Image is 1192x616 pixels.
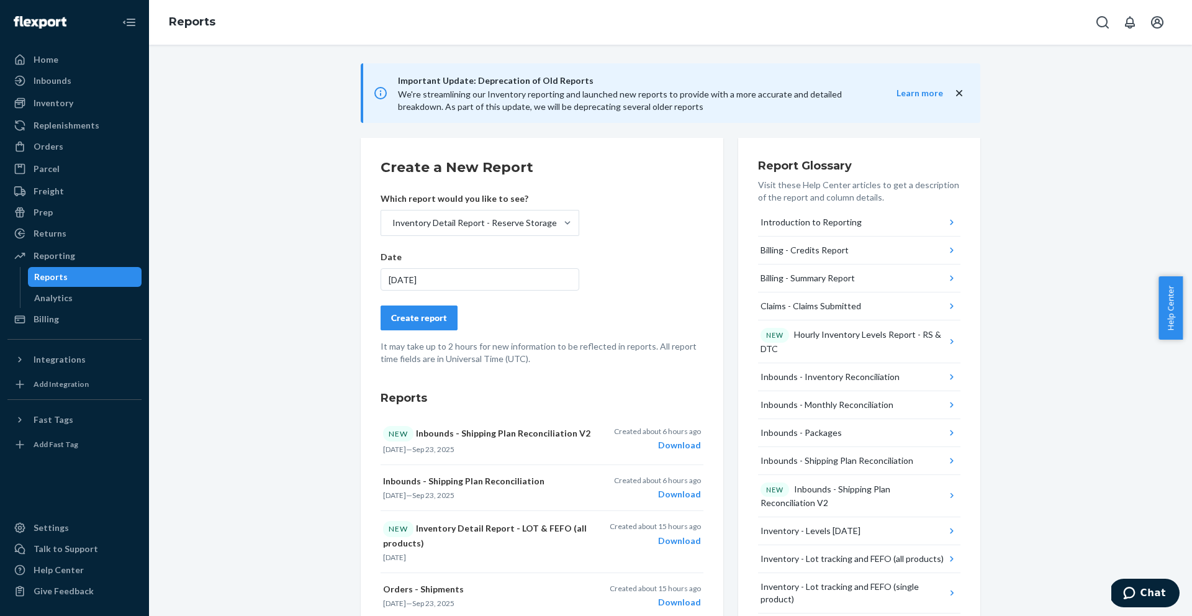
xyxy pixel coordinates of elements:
[761,328,946,355] div: Hourly Inventory Levels Report - RS & DTC
[7,309,142,329] a: Billing
[761,455,913,467] div: Inbounds - Shipping Plan Reconciliation
[7,410,142,430] button: Fast Tags
[28,288,142,308] a: Analytics
[614,475,701,486] p: Created about 6 hours ago
[383,445,406,454] time: [DATE]
[34,53,58,66] div: Home
[758,209,960,237] button: Introduction to Reporting
[7,224,142,243] a: Returns
[1111,579,1180,610] iframe: Opens a widget where you can chat to one of our agents
[614,426,701,437] p: Created about 6 hours ago
[34,313,59,325] div: Billing
[7,71,142,91] a: Inbounds
[34,75,71,87] div: Inbounds
[34,543,98,555] div: Talk to Support
[1145,10,1170,35] button: Open account menu
[758,391,960,419] button: Inbounds - Monthly Reconciliation
[7,181,142,201] a: Freight
[7,350,142,369] button: Integrations
[34,163,60,175] div: Parcel
[758,573,960,614] button: Inventory - Lot tracking and FEFO (single product)
[34,522,69,534] div: Settings
[14,16,66,29] img: Flexport logo
[383,553,406,562] time: [DATE]
[761,525,860,537] div: Inventory - Levels [DATE]
[766,330,783,340] p: NEW
[758,475,960,518] button: NEWInbounds - Shipping Plan Reconciliation V2
[610,583,701,594] p: Created about 15 hours ago
[34,97,73,109] div: Inventory
[398,73,872,88] span: Important Update: Deprecation of Old Reports
[758,237,960,265] button: Billing - Credits Report
[7,115,142,135] a: Replenishments
[381,306,458,330] button: Create report
[7,202,142,222] a: Prep
[758,517,960,545] button: Inventory - Levels [DATE]
[758,292,960,320] button: Claims - Claims Submitted
[383,521,413,537] div: NEW
[758,320,960,363] button: NEWHourly Inventory Levels Report - RS & DTC
[34,271,68,283] div: Reports
[34,227,66,240] div: Returns
[383,598,593,609] p: —
[383,521,593,549] p: Inventory Detail Report - LOT & FEFO (all products)
[34,206,53,219] div: Prep
[7,246,142,266] a: Reporting
[758,158,960,174] h3: Report Glossary
[398,89,842,112] span: We're streamlining our Inventory reporting and launched new reports to provide with a more accura...
[159,4,225,40] ol: breadcrumbs
[7,50,142,70] a: Home
[7,93,142,113] a: Inventory
[381,251,579,263] p: Date
[7,137,142,156] a: Orders
[381,158,703,178] h2: Create a New Report
[412,491,454,500] time: Sep 23, 2025
[758,265,960,292] button: Billing - Summary Report
[610,596,701,609] div: Download
[610,521,701,532] p: Created about 15 hours ago
[34,379,89,389] div: Add Integration
[761,581,946,605] div: Inventory - Lot tracking and FEFO (single product)
[412,445,454,454] time: Sep 23, 2025
[610,535,701,547] div: Download
[383,444,593,455] p: —
[383,426,593,442] p: Inbounds - Shipping Plan Reconciliation V2
[614,439,701,451] div: Download
[381,416,703,465] button: NEWInbounds - Shipping Plan Reconciliation V2[DATE]—Sep 23, 2025Created about 6 hours agoDownload
[614,488,701,500] div: Download
[28,267,142,287] a: Reports
[34,414,73,426] div: Fast Tags
[1090,10,1115,35] button: Open Search Box
[381,511,703,573] button: NEWInventory Detail Report - LOT & FEFO (all products)[DATE]Created about 15 hours agoDownload
[381,340,703,365] p: It may take up to 2 hours for new information to be reflected in reports. All report time fields ...
[1158,276,1183,340] button: Help Center
[383,490,593,500] p: —
[169,15,215,29] a: Reports
[758,545,960,573] button: Inventory - Lot tracking and FEFO (all products)
[761,216,862,229] div: Introduction to Reporting
[872,87,943,99] button: Learn more
[34,353,86,366] div: Integrations
[381,192,579,205] p: Which report would you like to see?
[761,371,900,383] div: Inbounds - Inventory Reconciliation
[34,292,73,304] div: Analytics
[34,119,99,132] div: Replenishments
[761,272,855,284] div: Billing - Summary Report
[34,250,75,262] div: Reporting
[761,553,944,565] div: Inventory - Lot tracking and FEFO (all products)
[758,419,960,447] button: Inbounds - Packages
[758,179,960,204] p: Visit these Help Center articles to get a description of the report and column details.
[392,217,557,229] div: Inventory Detail Report - Reserve Storage
[34,585,94,597] div: Give Feedback
[381,390,703,406] h3: Reports
[383,599,406,608] time: [DATE]
[383,426,413,442] div: NEW
[34,185,64,197] div: Freight
[7,435,142,455] a: Add Fast Tag
[1117,10,1142,35] button: Open notifications
[117,10,142,35] button: Close Navigation
[7,159,142,179] a: Parcel
[766,485,783,495] p: NEW
[391,312,447,324] div: Create report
